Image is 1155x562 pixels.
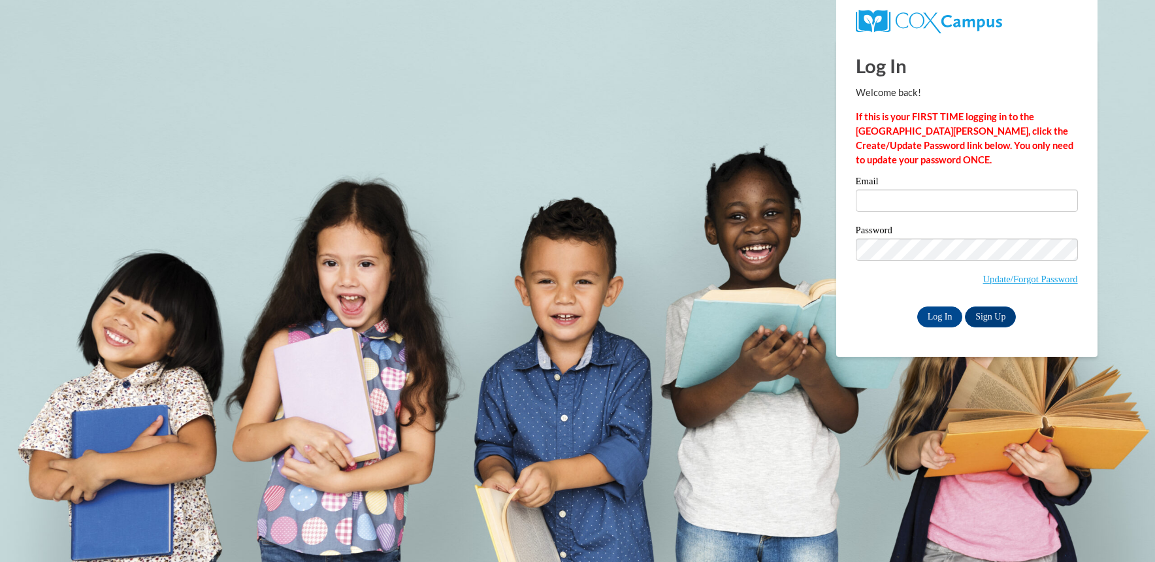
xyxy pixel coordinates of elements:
[917,306,963,327] input: Log In
[856,176,1078,190] label: Email
[856,10,1002,33] img: COX Campus
[965,306,1016,327] a: Sign Up
[856,111,1073,165] strong: If this is your FIRST TIME logging in to the [GEOGRAPHIC_DATA][PERSON_NAME], click the Create/Upd...
[856,225,1078,239] label: Password
[856,86,1078,100] p: Welcome back!
[983,274,1078,284] a: Update/Forgot Password
[856,52,1078,79] h1: Log In
[856,10,1078,33] a: COX Campus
